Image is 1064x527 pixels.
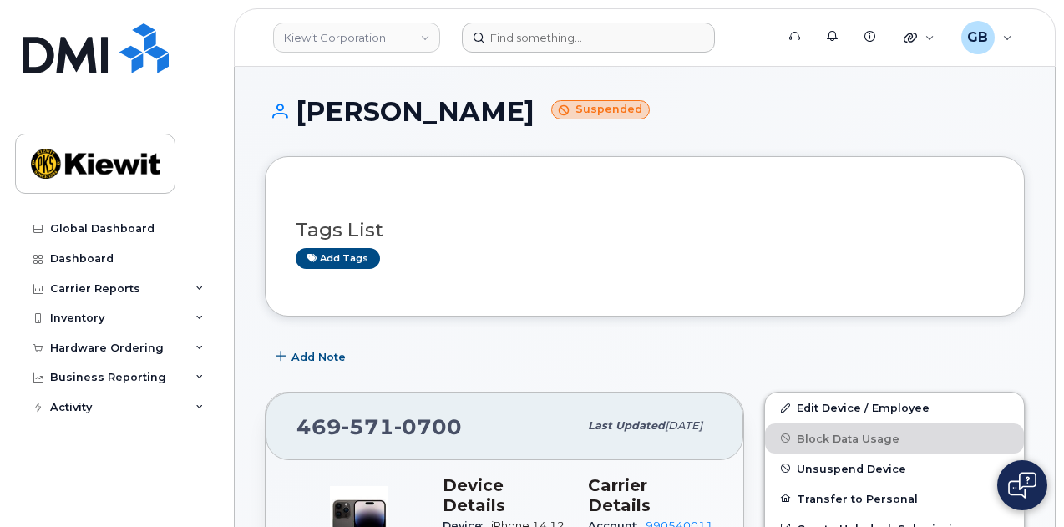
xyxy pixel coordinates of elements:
[765,393,1024,423] a: Edit Device / Employee
[588,419,665,432] span: Last updated
[296,414,462,439] span: 469
[443,475,568,515] h3: Device Details
[296,220,994,241] h3: Tags List
[265,97,1025,126] h1: [PERSON_NAME]
[765,423,1024,454] button: Block Data Usage
[797,462,906,474] span: Unsuspend Device
[394,414,462,439] span: 0700
[342,414,394,439] span: 571
[1008,472,1036,499] img: Open chat
[765,454,1024,484] button: Unsuspend Device
[265,342,360,372] button: Add Note
[588,475,713,515] h3: Carrier Details
[296,248,380,269] a: Add tags
[765,484,1024,514] button: Transfer to Personal
[665,419,702,432] span: [DATE]
[551,100,650,119] small: Suspended
[291,349,346,365] span: Add Note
